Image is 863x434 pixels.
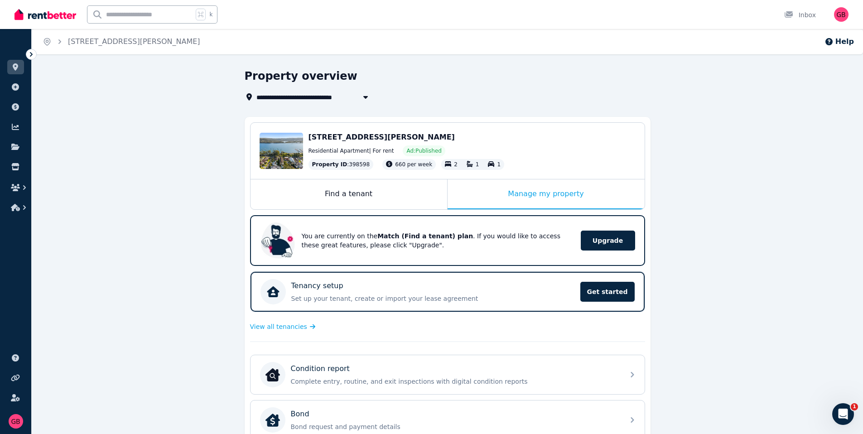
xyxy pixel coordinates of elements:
img: RentBetter [14,8,76,21]
p: You are currently on the . If you would like to access these great features, please click "Upgrade". [302,231,568,250]
img: Georga Brown [834,7,849,22]
button: Help [824,36,854,47]
a: Tenancy setupSet up your tenant, create or import your lease agreementGet started [251,272,645,312]
div: Inbox [784,10,816,19]
div: Manage my property [448,179,645,209]
p: Tenancy setup [291,280,343,291]
span: Residential Apartment | For rent [309,147,394,154]
a: View all tenancies [250,322,316,331]
span: k [209,11,212,18]
span: Upgrade [581,231,635,251]
img: Bond [265,413,280,427]
span: 1 [476,161,479,168]
span: Get started [580,282,635,302]
a: [STREET_ADDRESS][PERSON_NAME] [68,37,200,46]
div: Find a tenant [251,179,447,209]
span: Property ID [312,161,347,168]
div: : 398598 [309,159,374,170]
span: View all tenancies [250,322,307,331]
b: Match (Find a tenant) plan [377,232,473,240]
span: 1 [497,161,501,168]
h1: Property overview [245,69,357,83]
span: 660 per week [395,161,432,168]
p: Bond [291,409,309,420]
img: Upgrade RentBetter plan [260,222,296,259]
img: Condition report [265,367,280,382]
p: Condition report [291,363,350,374]
span: 2 [454,161,458,168]
a: Condition reportCondition reportComplete entry, routine, and exit inspections with digital condit... [251,355,645,394]
img: Georga Brown [9,414,23,429]
iframe: Intercom live chat [832,403,854,425]
span: 1 [851,403,858,410]
p: Bond request and payment details [291,422,619,431]
p: Complete entry, routine, and exit inspections with digital condition reports [291,377,619,386]
p: Set up your tenant, create or import your lease agreement [291,294,575,303]
span: Ad: Published [406,147,441,154]
nav: Breadcrumb [32,29,211,54]
span: [STREET_ADDRESS][PERSON_NAME] [309,133,455,141]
